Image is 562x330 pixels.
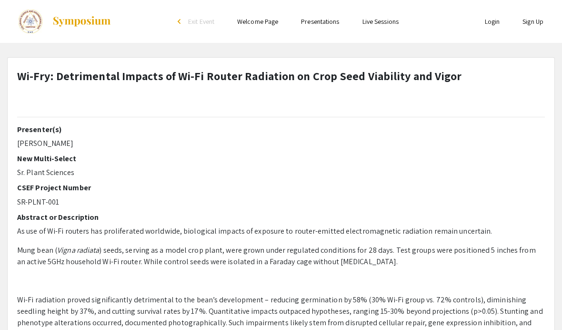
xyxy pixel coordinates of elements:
[17,226,545,237] p: As use of Wi-Fi routers has proliferated worldwide, biological impacts of exposure to router-emit...
[7,287,40,323] iframe: Chat
[362,17,399,26] a: Live Sessions
[301,17,339,26] a: Presentations
[52,16,111,27] img: Symposium by ForagerOne
[17,196,545,208] p: SR-PLNT-001
[17,183,545,192] h2: CSEF Project Number
[522,17,543,26] a: Sign Up
[17,138,545,149] p: [PERSON_NAME]
[188,17,214,26] span: Exit Event
[17,68,462,83] strong: Wi-Fry: Detrimental Impacts of Wi-Fi Router Radiation on Crop Seed Viability and Vigor
[57,245,99,255] em: Vigna radiata
[237,17,278,26] a: Welcome Page
[7,10,111,33] a: The 2024 Colorado Science & Engineering Fair
[17,245,545,268] p: Mung bean ( ) seeds, serving as a model crop plant, were grown under regulated conditions for 28 ...
[17,154,545,163] h2: New Multi-Select
[178,19,183,24] div: arrow_back_ios
[17,167,545,178] p: Sr. Plant Sciences
[19,10,42,33] img: The 2024 Colorado Science & Engineering Fair
[17,125,545,134] h2: Presenter(s)
[485,17,500,26] a: Login
[17,213,545,222] h2: Abstract or Description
